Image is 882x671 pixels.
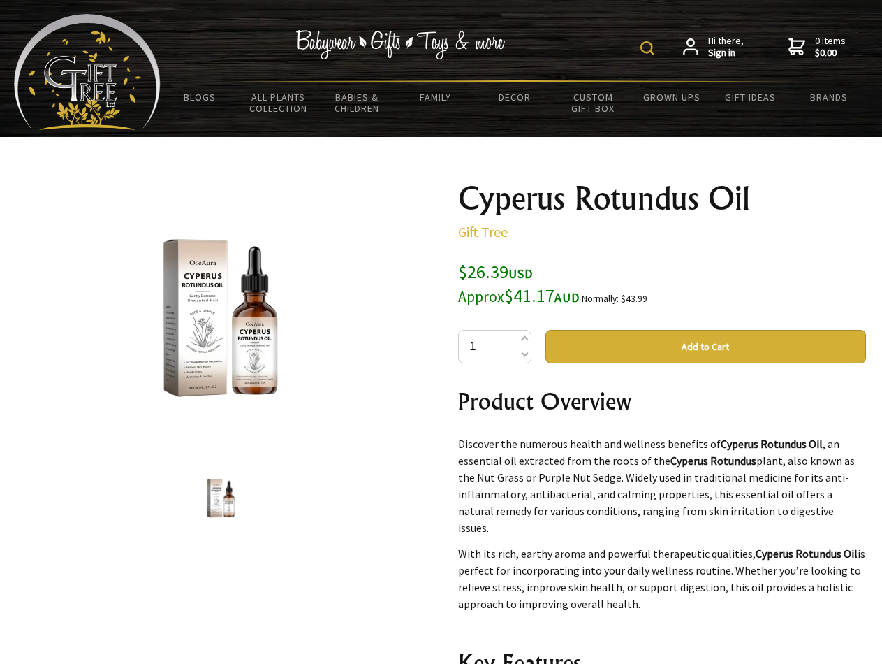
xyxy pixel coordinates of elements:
[508,266,533,282] span: USD
[14,14,161,130] img: Babyware - Gifts - Toys and more...
[815,34,846,59] span: 0 items
[711,82,790,112] a: Gift Ideas
[458,223,508,240] a: Gift Tree
[458,260,580,307] span: $26.39 $41.17
[458,545,866,612] p: With its rich, earthy aroma and powerful therapeutic qualities, is perfect for incorporating into...
[708,47,744,59] strong: Sign in
[640,41,654,55] img: product search
[458,287,504,306] small: Approx
[790,82,869,112] a: Brands
[545,330,866,363] button: Add to Cart
[670,454,756,468] strong: Cyperus Rotundus
[240,82,318,123] a: All Plants Collection
[397,82,476,112] a: Family
[554,289,580,305] span: AUD
[318,82,397,123] a: Babies & Children
[582,293,647,305] small: Normally: $43.99
[458,384,866,418] h2: Product Overview
[554,82,633,123] a: Custom Gift Box
[194,472,247,525] img: Cyperus Rotundus Oil
[721,437,823,451] strong: Cyperus Rotundus Oil
[112,209,330,427] img: Cyperus Rotundus Oil
[756,547,858,561] strong: Cyperus Rotundus Oil
[708,35,744,59] span: Hi there,
[458,435,866,536] p: Discover the numerous health and wellness benefits of , an essential oil extracted from the roots...
[632,82,711,112] a: Grown Ups
[161,82,240,112] a: BLOGS
[296,30,506,59] img: Babywear - Gifts - Toys & more
[815,47,846,59] strong: $0.00
[458,182,866,215] h1: Cyperus Rotundus Oil
[788,35,846,59] a: 0 items$0.00
[683,35,744,59] a: Hi there,Sign in
[475,82,554,112] a: Decor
